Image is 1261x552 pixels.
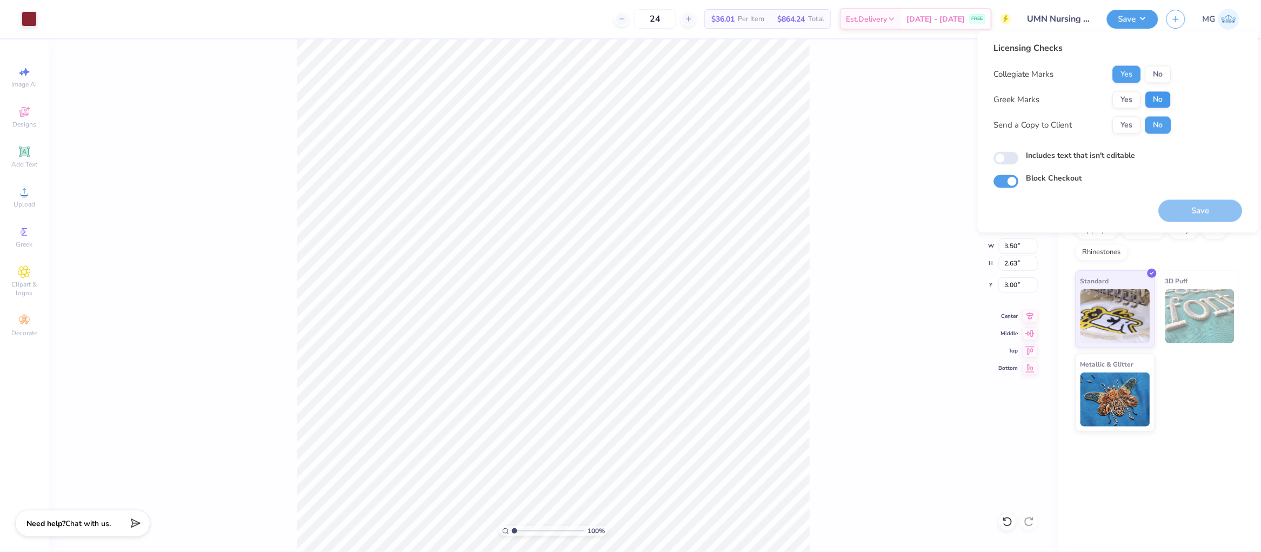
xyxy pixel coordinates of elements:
span: Upload [14,200,35,209]
span: Add Text [11,160,37,169]
span: Bottom [999,364,1018,372]
span: FREE [972,15,983,23]
span: Image AI [12,80,37,89]
input: – – [634,9,676,29]
span: Decorate [11,329,37,337]
span: Total [808,14,824,25]
img: Metallic & Glitter [1080,373,1150,427]
span: Center [999,312,1018,320]
span: Est. Delivery [846,14,888,25]
button: No [1145,66,1171,83]
button: No [1145,91,1171,109]
label: Block Checkout [1026,173,1082,184]
img: Mary Grace [1218,9,1239,30]
button: Yes [1113,66,1141,83]
button: Yes [1113,91,1141,109]
div: Licensing Checks [994,42,1171,55]
div: Rhinestones [1076,244,1128,261]
input: Untitled Design [1019,8,1099,30]
img: 3D Puff [1165,289,1235,343]
div: Greek Marks [994,94,1040,106]
span: Clipart & logos [5,280,43,297]
span: Greek [16,240,33,249]
div: Collegiate Marks [994,68,1054,81]
div: Send a Copy to Client [994,119,1072,131]
span: Chat with us. [65,518,111,529]
img: Standard [1080,289,1150,343]
span: 100 % [588,526,605,536]
button: Yes [1113,117,1141,134]
span: Standard [1080,275,1109,287]
span: Designs [12,120,36,129]
label: Includes text that isn't editable [1026,150,1136,162]
span: 3D Puff [1165,275,1188,287]
span: [DATE] - [DATE] [907,14,965,25]
span: $36.01 [711,14,735,25]
span: Metallic & Glitter [1080,358,1134,370]
button: Save [1107,10,1158,29]
span: Middle [999,330,1018,337]
span: Top [999,347,1018,355]
a: MG [1203,9,1239,30]
span: MG [1203,13,1216,25]
button: No [1145,117,1171,134]
strong: Need help? [26,518,65,529]
span: Per Item [738,14,764,25]
span: $864.24 [777,14,805,25]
